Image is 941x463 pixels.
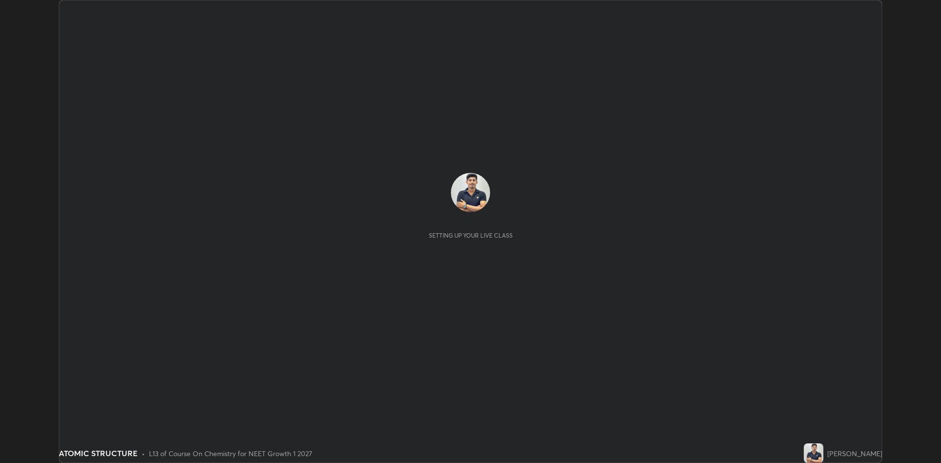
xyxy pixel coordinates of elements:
[451,173,490,212] img: deff180b70984a41886ebbd54a0b2187.jpg
[149,448,312,459] div: L13 of Course On Chemistry for NEET Growth 1 2027
[804,443,823,463] img: deff180b70984a41886ebbd54a0b2187.jpg
[827,448,882,459] div: [PERSON_NAME]
[429,232,513,239] div: Setting up your live class
[59,447,138,459] div: ATOMIC STRUCTURE
[142,448,145,459] div: •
